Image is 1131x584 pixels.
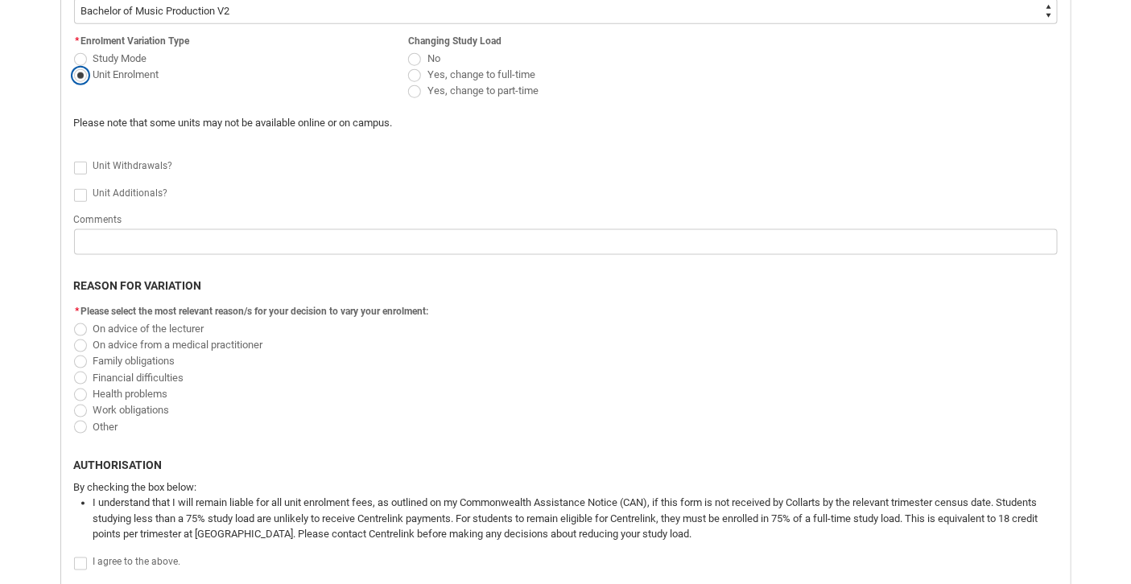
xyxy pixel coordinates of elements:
[408,35,502,47] span: Changing Study Load
[93,355,175,367] span: Family obligations
[93,372,184,384] span: Financial difficulties
[93,323,204,335] span: On advice of the lecturer
[74,279,202,292] b: REASON FOR VARIATION
[93,339,263,351] span: On advice from a medical practitioner
[81,35,190,47] span: Enrolment Variation Type
[93,421,118,433] span: Other
[93,187,168,199] span: Unit Additionals?
[93,557,181,568] span: I agree to the above.
[93,388,168,400] span: Health problems
[81,306,429,317] span: Please select the most relevant reason/s for your decision to vary your enrolment:
[427,52,440,64] span: No
[74,459,163,471] b: AUTHORISATION
[93,68,159,80] span: Unit Enrolment
[93,52,147,64] span: Study Mode
[74,214,122,225] span: Comments
[74,115,807,131] p: Please note that some units may not be available online or on campus.
[427,84,539,97] span: Yes, change to part-time
[93,404,170,416] span: Work obligations
[93,160,173,171] span: Unit Withdrawals?
[76,306,80,317] abbr: required
[74,480,1058,496] p: By checking the box below:
[76,35,80,47] abbr: required
[427,68,535,80] span: Yes, change to full-time
[93,496,1058,543] li: I understand that I will remain liable for all unit enrolment fees, as outlined on my Commonwealt...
